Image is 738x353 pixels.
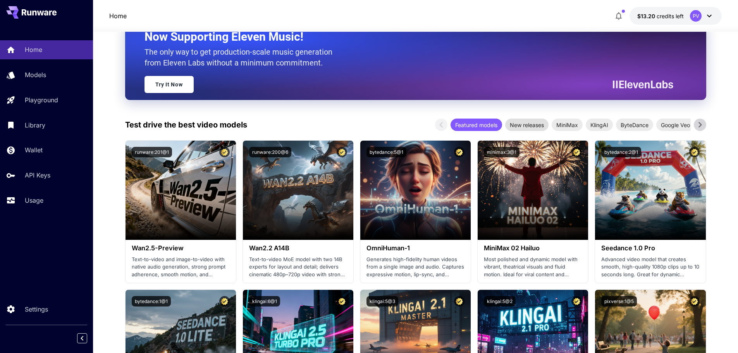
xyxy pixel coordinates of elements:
p: Settings [25,305,48,314]
button: bytedance:2@1 [601,147,641,157]
a: Try It Now [145,76,194,93]
h3: Wan2.5-Preview [132,245,230,252]
h3: Wan2.2 A14B [249,245,347,252]
h3: Seedance 1.0 Pro [601,245,699,252]
nav: breadcrumb [109,11,127,21]
p: Test drive the best video models [125,119,247,131]
img: alt [243,141,353,240]
p: Generates high-fidelity human videos from a single image and audio. Captures expressive motion, l... [366,256,464,279]
button: klingai:6@1 [249,296,280,307]
button: runware:200@6 [249,147,291,157]
button: Certified Model – Vetted for best performance and includes a commercial license. [689,147,700,157]
img: alt [595,141,705,240]
button: Certified Model – Vetted for best performance and includes a commercial license. [337,296,347,307]
img: alt [360,141,471,240]
img: alt [126,141,236,240]
h3: OmniHuman‑1 [366,245,464,252]
button: Certified Model – Vetted for best performance and includes a commercial license. [219,296,230,307]
button: $13.19815PV [630,7,722,25]
span: Featured models [451,121,502,129]
button: Certified Model – Vetted for best performance and includes a commercial license. [219,147,230,157]
p: Advanced video model that creates smooth, high-quality 1080p clips up to 10 seconds long. Great f... [601,256,699,279]
button: bytedance:1@1 [132,296,171,307]
span: New releases [505,121,549,129]
a: Home [109,11,127,21]
p: The only way to get production-scale music generation from Eleven Labs without a minimum commitment. [145,46,338,68]
button: klingai:5@2 [484,296,516,307]
p: Most polished and dynamic model with vibrant, theatrical visuals and fluid motion. Ideal for vira... [484,256,582,279]
p: Library [25,121,45,130]
div: KlingAI [586,119,613,131]
p: Wallet [25,145,43,155]
span: credits left [657,13,684,19]
span: KlingAI [586,121,613,129]
button: Certified Model – Vetted for best performance and includes a commercial license. [689,296,700,307]
div: Google Veo [656,119,695,131]
button: Certified Model – Vetted for best performance and includes a commercial license. [571,296,582,307]
p: Usage [25,196,43,205]
p: Home [25,45,42,54]
span: $13.20 [637,13,657,19]
button: klingai:5@3 [366,296,398,307]
button: Collapse sidebar [77,333,87,343]
span: MiniMax [552,121,583,129]
p: Models [25,70,46,79]
p: Text-to-video MoE model with two 14B experts for layout and detail; delivers cinematic 480p–720p ... [249,256,347,279]
div: ByteDance [616,119,653,131]
div: $13.19815 [637,12,684,20]
div: PV [690,10,702,22]
p: Playground [25,95,58,105]
span: ByteDance [616,121,653,129]
h2: Now Supporting Eleven Music! [145,29,667,44]
div: Featured models [451,119,502,131]
button: Certified Model – Vetted for best performance and includes a commercial license. [454,147,464,157]
h3: MiniMax 02 Hailuo [484,245,582,252]
img: alt [478,141,588,240]
button: minimax:3@1 [484,147,520,157]
button: pixverse:1@5 [601,296,637,307]
p: API Keys [25,170,50,180]
button: Certified Model – Vetted for best performance and includes a commercial license. [337,147,347,157]
button: Certified Model – Vetted for best performance and includes a commercial license. [454,296,464,307]
div: Collapse sidebar [83,331,93,345]
button: bytedance:5@1 [366,147,406,157]
p: Text-to-video and image-to-video with native audio generation, strong prompt adherence, smooth mo... [132,256,230,279]
div: MiniMax [552,119,583,131]
button: runware:201@1 [132,147,172,157]
button: Certified Model – Vetted for best performance and includes a commercial license. [571,147,582,157]
div: New releases [505,119,549,131]
span: Google Veo [656,121,695,129]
